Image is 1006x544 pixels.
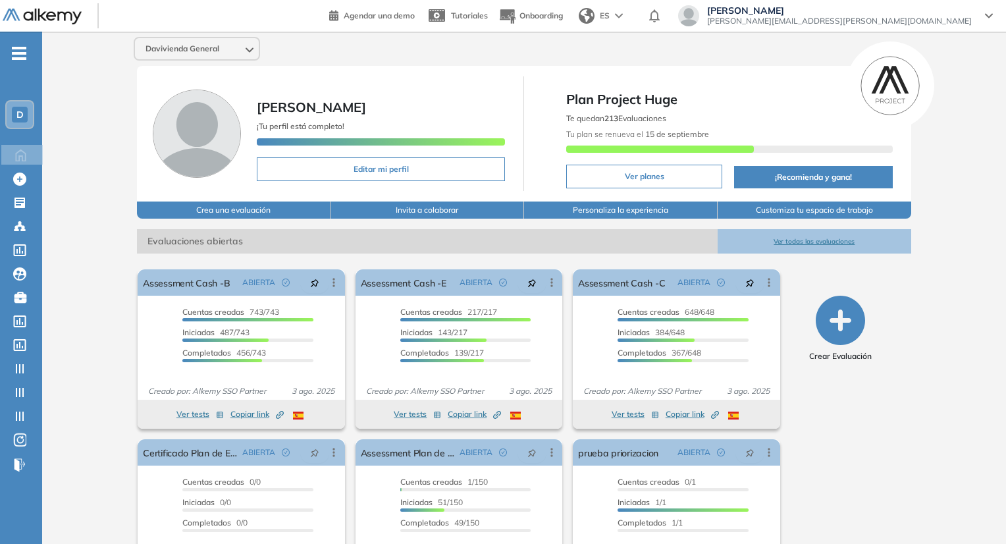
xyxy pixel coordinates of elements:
span: Tutoriales [451,11,488,20]
span: Completados [400,518,449,528]
span: Te quedan Evaluaciones [566,113,666,123]
span: pushpin [745,447,754,458]
span: 456/743 [182,348,266,358]
span: 367/648 [618,348,701,358]
span: ABIERTA [242,447,275,458]
span: check-circle [282,279,290,286]
span: Tu plan se renueva el [566,129,709,139]
span: pushpin [310,277,319,288]
a: prueba priorizacion [578,439,658,466]
a: Assessment Plan de Evolución Profesional [361,439,454,466]
span: 0/0 [182,518,248,528]
span: Iniciadas [182,327,215,337]
span: 0/1 [618,477,696,487]
img: ESP [510,412,521,420]
a: Certificado Plan de Evolución Profesional [143,439,236,466]
span: Creado por: Alkemy SSO Partner [361,385,489,397]
span: [PERSON_NAME] [257,99,366,115]
span: 139/217 [400,348,484,358]
img: ESP [728,412,739,420]
img: Foto de perfil [153,90,241,178]
img: Logo [3,9,82,25]
button: Onboarding [498,2,563,30]
span: check-circle [717,279,725,286]
span: ABIERTA [242,277,275,288]
a: Assessment Cash -E [361,269,446,296]
span: Completados [618,348,666,358]
span: 143/217 [400,327,467,337]
span: ABIERTA [677,277,710,288]
button: Ver planes [566,165,722,188]
span: ABIERTA [460,447,492,458]
span: Evaluaciones abiertas [137,229,718,254]
button: pushpin [517,272,546,293]
span: check-circle [499,279,507,286]
button: pushpin [735,272,764,293]
b: 213 [604,113,618,123]
button: pushpin [735,442,764,463]
button: Copiar link [230,406,284,422]
span: Iniciadas [618,327,650,337]
span: 743/743 [182,307,279,317]
span: ABIERTA [677,447,710,458]
span: 1/150 [400,477,488,487]
span: Cuentas creadas [400,307,462,317]
span: 0/0 [182,477,261,487]
button: Ver tests [612,406,659,422]
span: Completados [400,348,449,358]
span: 3 ago. 2025 [504,385,557,397]
span: [PERSON_NAME][EMAIL_ADDRESS][PERSON_NAME][DOMAIN_NAME] [707,16,972,26]
span: Cuentas creadas [618,477,679,487]
span: Onboarding [519,11,563,20]
span: Iniciadas [182,497,215,507]
span: Plan Project Huge [566,90,892,109]
button: Crear Evaluación [809,296,872,362]
button: Ver todas las evaluaciones [718,229,911,254]
span: Creado por: Alkemy SSO Partner [578,385,706,397]
span: Completados [182,348,231,358]
span: Crear Evaluación [809,350,872,362]
span: 487/743 [182,327,250,337]
span: Completados [618,518,666,528]
button: ¡Recomienda y gana! [734,166,892,188]
button: Crea una evaluación [137,202,331,219]
span: Cuentas creadas [182,307,244,317]
button: Personaliza la experiencia [524,202,718,219]
span: D [16,109,24,120]
a: Agendar una demo [329,7,415,22]
span: Iniciadas [618,497,650,507]
span: Cuentas creadas [400,477,462,487]
button: Customiza tu espacio de trabajo [718,202,911,219]
span: Cuentas creadas [182,477,244,487]
span: 648/648 [618,307,714,317]
span: Cuentas creadas [618,307,679,317]
b: 15 de septiembre [643,129,709,139]
span: pushpin [527,277,537,288]
span: check-circle [717,449,725,456]
button: Invita a colaborar [331,202,524,219]
span: ES [600,10,610,22]
span: Completados [182,518,231,528]
button: pushpin [300,272,329,293]
button: Editar mi perfil [257,157,505,181]
span: Agendar una demo [344,11,415,20]
img: ESP [293,412,304,420]
span: check-circle [282,449,290,456]
button: pushpin [517,442,546,463]
span: 49/150 [400,518,479,528]
span: ABIERTA [460,277,492,288]
span: Iniciadas [400,327,433,337]
span: Davivienda General [146,43,219,54]
span: Copiar link [230,408,284,420]
span: 3 ago. 2025 [286,385,340,397]
a: Assessment Cash -C [578,269,665,296]
span: pushpin [527,447,537,458]
img: world [579,8,595,24]
span: pushpin [745,277,754,288]
button: Ver tests [176,406,224,422]
i: - [12,52,26,55]
span: [PERSON_NAME] [707,5,972,16]
span: 1/1 [618,497,666,507]
a: Assessment Cash -B [143,269,230,296]
span: Copiar link [448,408,501,420]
